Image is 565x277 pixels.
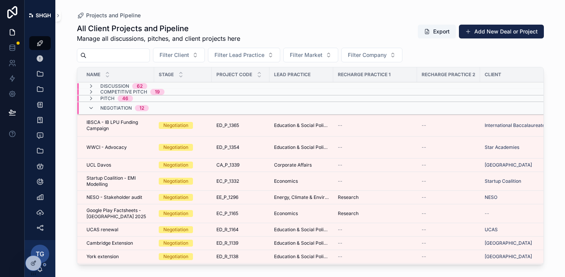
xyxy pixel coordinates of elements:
[485,162,565,168] a: [GEOGRAPHIC_DATA]
[86,194,150,200] a: NESO - Stakeholder audit
[338,178,342,184] span: --
[163,226,188,233] div: Negotiation
[216,178,239,184] span: EC_P_1332
[100,89,147,95] span: Competitive Pitch
[341,48,402,62] button: Select Button
[338,254,342,260] span: --
[485,194,565,200] a: NESO
[216,240,238,246] span: ED_R_1139
[216,227,239,233] span: ED_R_1164
[338,162,342,168] span: --
[485,178,521,184] a: Startup Coalition
[274,162,329,168] a: Corporate Affairs
[485,162,532,168] a: [GEOGRAPHIC_DATA]
[216,254,238,260] span: ED_R_1138
[274,210,329,217] a: Economics
[338,194,359,200] span: Research
[485,178,565,184] a: Startup Coalition
[163,178,188,185] div: Negotiation
[163,122,188,129] div: Negotiation
[153,48,205,62] button: Select Button
[338,144,342,150] span: --
[485,144,565,150] a: Star Academies
[422,144,426,150] span: --
[485,240,532,246] a: [GEOGRAPHIC_DATA]
[274,162,312,168] span: Corporate Affairs
[77,12,141,19] a: Projects and Pipeline
[122,95,128,102] div: 46
[216,194,238,200] span: EE_P_1296
[274,122,329,128] span: Education & Social Policy
[216,240,265,246] a: ED_R_1139
[485,122,565,128] a: International Baccalaureate Schools and Colleges Association
[208,48,280,62] button: Select Button
[159,144,207,151] a: Negotiation
[163,253,188,260] div: Negotiation
[422,178,475,184] a: --
[274,144,329,150] a: Education & Social Policy
[485,144,519,150] a: Star Academies
[338,122,342,128] span: --
[485,210,565,217] a: --
[25,31,55,240] div: scrollable content
[274,178,329,184] a: Economics
[422,210,426,217] span: --
[274,227,329,233] a: Education & Social Policy
[283,48,338,62] button: Select Button
[86,207,150,220] a: Google Play Factsheets - [GEOGRAPHIC_DATA] 2025
[274,254,329,260] span: Education & Social Policy
[137,83,143,89] div: 62
[274,72,311,78] span: Lead Practice
[155,89,160,95] div: 19
[216,122,265,128] a: ED_P_1365
[159,194,207,201] a: Negotiation
[159,253,207,260] a: Negotiation
[459,25,544,38] a: Add New Deal or Project
[422,254,475,260] a: --
[422,144,475,150] a: --
[159,162,207,169] a: Negotiation
[216,227,265,233] a: ED_R_1164
[422,178,426,184] span: --
[86,162,150,168] a: UCL Davos
[163,162,188,169] div: Negotiation
[86,144,127,150] span: WWCI - Advocacy
[338,72,391,78] span: Recharge Practice 1
[159,122,207,129] a: Negotiation
[290,51,322,59] span: Filter Market
[485,254,565,260] a: [GEOGRAPHIC_DATA]
[422,210,475,217] a: --
[418,25,456,38] button: Export
[485,194,497,200] a: NESO
[422,162,475,168] a: --
[100,95,115,102] span: Pitch
[274,240,329,246] a: Education & Social Policy
[216,254,265,260] a: ED_R_1138
[274,178,298,184] span: Economics
[77,23,240,34] h1: All Client Projects and Pipeline
[348,51,387,59] span: Filter Company
[485,210,489,217] span: --
[422,122,475,128] a: --
[338,122,412,128] a: --
[338,227,412,233] a: --
[422,194,426,200] span: --
[485,254,532,260] a: [GEOGRAPHIC_DATA]
[274,210,298,217] span: Economics
[216,194,265,200] a: EE_P_1296
[274,194,329,200] a: Energy, Climate & Environment
[86,254,150,260] a: York extension
[86,175,150,187] span: Startup Coalition - EMI Modelling
[86,240,133,246] span: Cambridge Extension
[338,162,412,168] a: --
[77,34,240,43] span: Manage all discussions, pitches, and client projects here
[29,13,51,17] img: App logo
[86,162,111,168] span: UCL Davos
